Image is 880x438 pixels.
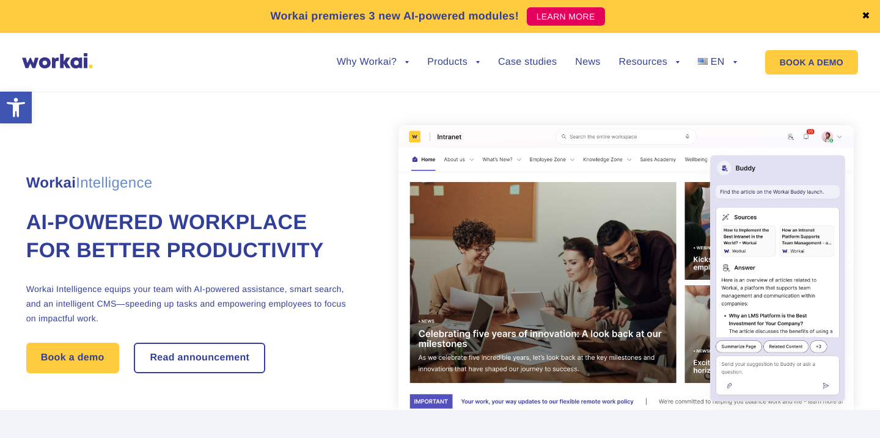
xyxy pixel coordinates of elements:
[575,57,600,67] a: News
[498,57,557,67] a: Case studies
[26,161,153,191] span: Workai
[527,7,605,26] a: LEARN MORE
[337,57,409,67] a: Why Workai?
[862,12,870,21] a: ✖
[76,175,152,191] em: Intelligence
[135,344,264,372] a: Read announcement
[270,8,519,24] p: Workai premieres 3 new AI-powered modules!
[427,57,480,67] a: Products
[26,343,119,373] a: Book a demo
[711,57,725,67] span: EN
[26,282,350,326] p: Workai Intelligence equips your team with AI-powered assistance, smart search, and an intelligent...
[765,50,858,75] a: BOOK A DEMO
[619,57,680,67] a: Resources
[26,209,350,265] h1: AI-powered workplace for better productivity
